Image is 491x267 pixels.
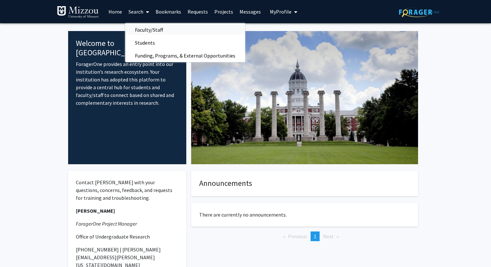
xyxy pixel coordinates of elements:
p: Contact [PERSON_NAME] with your questions, concerns, feedback, and requests for training and trou... [76,178,179,202]
span: 1 [314,233,316,240]
p: Office of Undergraduate Research [76,233,179,240]
img: ForagerOne Logo [399,7,439,17]
a: Faculty/Staff [125,25,245,35]
a: Messages [236,0,264,23]
span: Previous [288,233,307,240]
span: Funding, Programs, & External Opportunities [125,49,245,62]
a: Students [125,38,245,48]
img: Cover Image [191,31,418,164]
ul: Pagination [191,231,418,241]
p: There are currently no announcements. [199,211,410,219]
em: ForagerOne Project Manager [76,220,137,227]
a: Home [105,0,125,23]
strong: [PERSON_NAME] [76,208,115,214]
img: University of Missouri Logo [57,6,99,19]
h4: Announcements [199,179,410,188]
span: Next [323,233,334,240]
span: Students [125,36,165,49]
a: Requests [184,0,211,23]
iframe: Chat [5,238,27,262]
span: Faculty/Staff [125,23,173,36]
a: Funding, Programs, & External Opportunities [125,51,245,60]
p: ForagerOne provides an entry point into our institution’s research ecosystem. Your institution ha... [76,60,179,107]
a: Bookmarks [152,0,184,23]
a: Projects [211,0,236,23]
span: My Profile [270,8,292,15]
h4: Welcome to [GEOGRAPHIC_DATA] [76,39,179,58]
a: Search [125,0,152,23]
